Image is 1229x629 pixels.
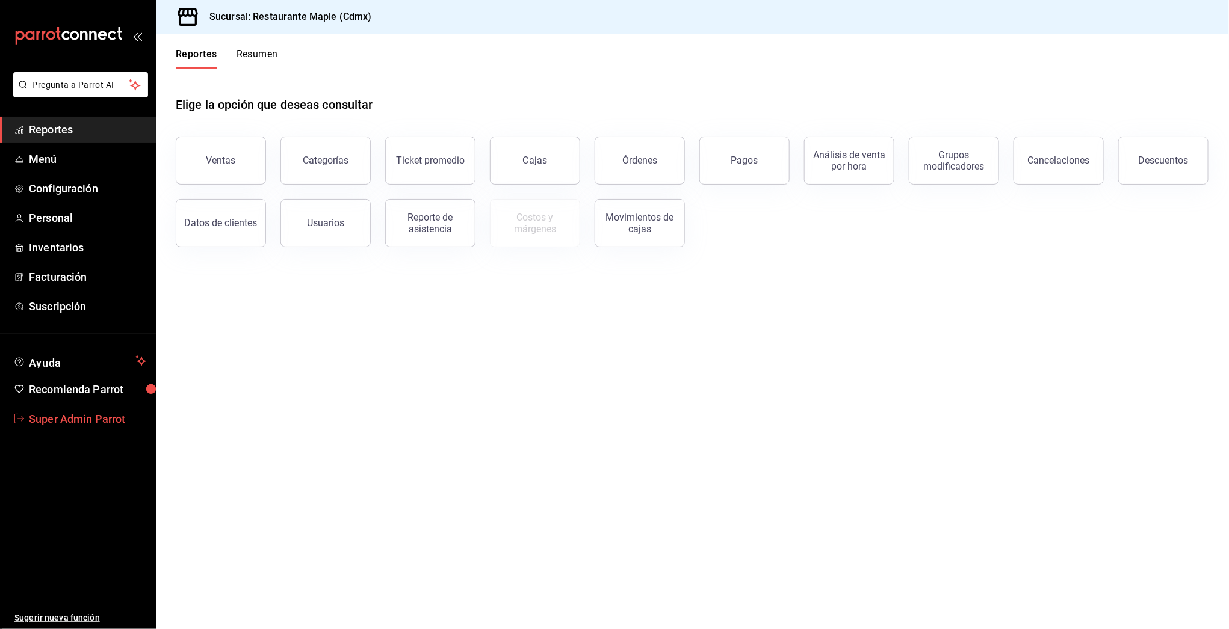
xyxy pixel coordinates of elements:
[29,298,146,314] span: Suscripción
[176,48,278,69] div: navigation tabs
[498,212,572,235] div: Costos y márgenes
[29,180,146,197] span: Configuración
[8,87,148,100] a: Pregunta a Parrot AI
[206,155,236,166] div: Ventas
[29,411,146,427] span: Super Admin Parrot
[1028,155,1090,166] div: Cancelaciones
[29,381,146,397] span: Recomienda Parrot
[385,137,475,185] button: Ticket promedio
[280,137,371,185] button: Categorías
[1118,137,1209,185] button: Descuentos
[909,137,999,185] button: Grupos modificadores
[237,48,278,69] button: Resumen
[303,155,348,166] div: Categorías
[176,48,217,69] button: Reportes
[185,217,258,229] div: Datos de clientes
[307,217,344,229] div: Usuarios
[176,199,266,247] button: Datos de clientes
[731,155,758,166] div: Pagos
[132,31,142,41] button: open_drawer_menu
[490,137,580,185] a: Cajas
[917,149,991,172] div: Grupos modificadores
[13,72,148,97] button: Pregunta a Parrot AI
[1139,155,1189,166] div: Descuentos
[396,155,465,166] div: Ticket promedio
[29,151,146,167] span: Menú
[812,149,887,172] div: Análisis de venta por hora
[622,155,657,166] div: Órdenes
[804,137,894,185] button: Análisis de venta por hora
[595,137,685,185] button: Órdenes
[1014,137,1104,185] button: Cancelaciones
[523,153,548,168] div: Cajas
[176,137,266,185] button: Ventas
[393,212,468,235] div: Reporte de asistencia
[595,199,685,247] button: Movimientos de cajas
[490,199,580,247] button: Contrata inventarios para ver este reporte
[385,199,475,247] button: Reporte de asistencia
[29,210,146,226] span: Personal
[200,10,371,24] h3: Sucursal: Restaurante Maple (Cdmx)
[29,121,146,138] span: Reportes
[33,79,129,91] span: Pregunta a Parrot AI
[14,612,146,624] span: Sugerir nueva función
[280,199,371,247] button: Usuarios
[176,96,373,114] h1: Elige la opción que deseas consultar
[29,354,131,368] span: Ayuda
[29,239,146,256] span: Inventarios
[29,269,146,285] span: Facturación
[699,137,790,185] button: Pagos
[602,212,677,235] div: Movimientos de cajas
